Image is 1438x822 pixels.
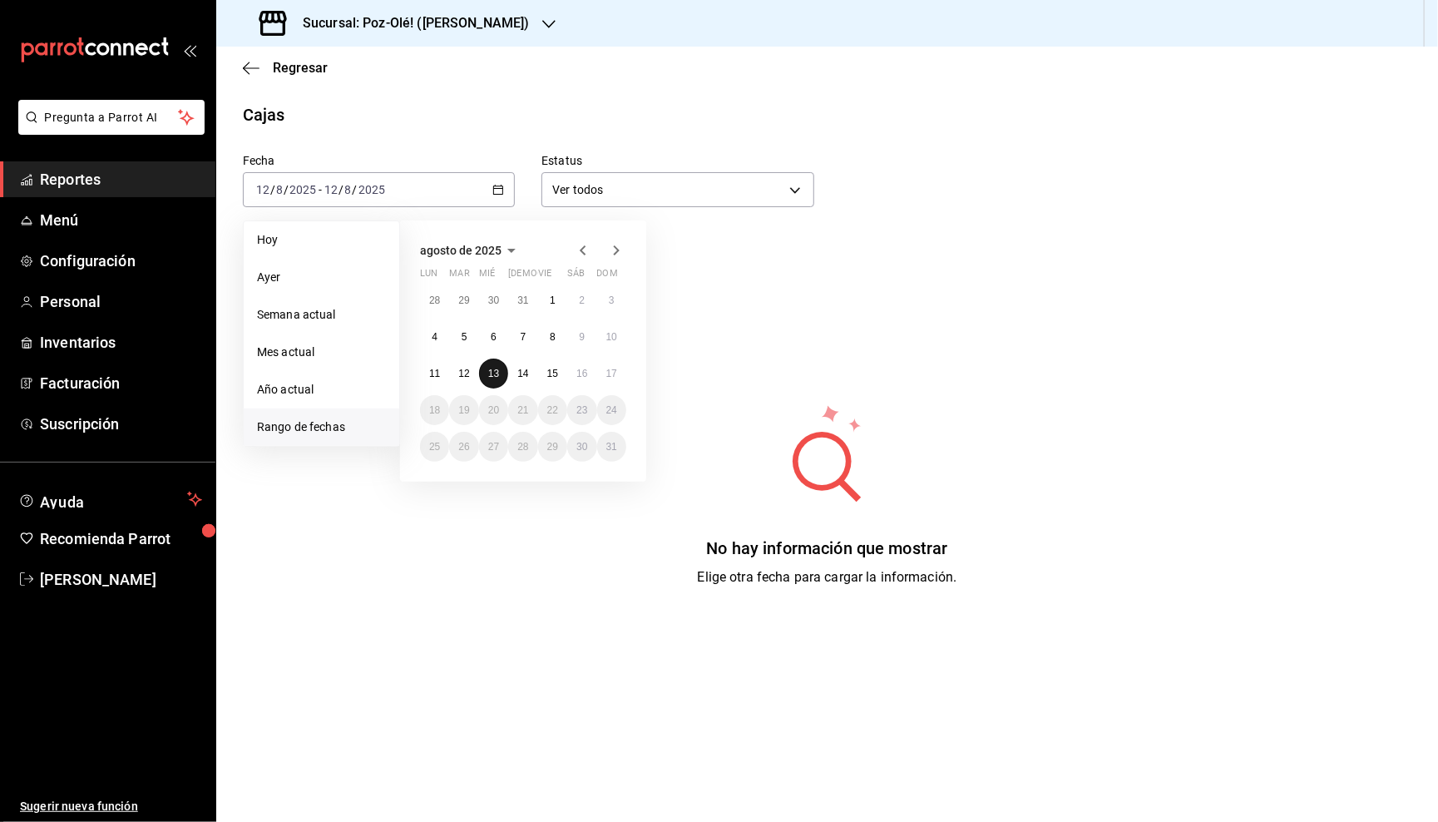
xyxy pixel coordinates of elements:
[420,285,449,315] button: 28 de julio de 2025
[538,285,567,315] button: 1 de agosto de 2025
[289,13,529,33] h3: Sucursal: Poz-Olé! ([PERSON_NAME])
[567,432,596,462] button: 30 de agosto de 2025
[255,183,270,196] input: --
[508,359,537,389] button: 14 de agosto de 2025
[18,100,205,135] button: Pregunta a Parrot AI
[40,489,180,509] span: Ayuda
[576,441,587,453] abbr: 30 de agosto de 2025
[40,372,202,394] span: Facturación
[508,268,606,285] abbr: jueves
[358,183,386,196] input: ----
[458,404,469,416] abbr: 19 de agosto de 2025
[324,183,338,196] input: --
[257,231,386,249] span: Hoy
[538,268,551,285] abbr: viernes
[458,441,469,453] abbr: 26 de agosto de 2025
[257,418,386,436] span: Rango de fechas
[567,322,596,352] button: 9 de agosto de 2025
[243,102,285,127] div: Cajas
[449,395,478,425] button: 19 de agosto de 2025
[449,285,478,315] button: 29 de julio de 2025
[344,183,353,196] input: --
[597,285,626,315] button: 3 de agosto de 2025
[273,60,328,76] span: Regresar
[420,268,437,285] abbr: lunes
[40,290,202,313] span: Personal
[270,183,275,196] span: /
[550,331,556,343] abbr: 8 de agosto de 2025
[576,404,587,416] abbr: 23 de agosto de 2025
[40,413,202,435] span: Suscripción
[284,183,289,196] span: /
[597,322,626,352] button: 10 de agosto de 2025
[429,295,440,306] abbr: 28 de julio de 2025
[432,331,437,343] abbr: 4 de agosto de 2025
[353,183,358,196] span: /
[609,295,615,306] abbr: 3 de agosto de 2025
[40,209,202,231] span: Menú
[538,322,567,352] button: 8 de agosto de 2025
[12,121,205,138] a: Pregunta a Parrot AI
[449,268,469,285] abbr: martes
[243,60,328,76] button: Regresar
[597,359,626,389] button: 17 de agosto de 2025
[521,331,526,343] abbr: 7 de agosto de 2025
[449,359,478,389] button: 12 de agosto de 2025
[45,109,179,126] span: Pregunta a Parrot AI
[508,432,537,462] button: 28 de agosto de 2025
[488,368,499,379] abbr: 13 de agosto de 2025
[420,240,521,260] button: agosto de 2025
[579,331,585,343] abbr: 9 de agosto de 2025
[420,322,449,352] button: 4 de agosto de 2025
[579,295,585,306] abbr: 2 de agosto de 2025
[567,268,585,285] abbr: sábado
[567,395,596,425] button: 23 de agosto de 2025
[420,395,449,425] button: 18 de agosto de 2025
[40,527,202,550] span: Recomienda Parrot
[458,295,469,306] abbr: 29 de julio de 2025
[319,183,322,196] span: -
[257,306,386,324] span: Semana actual
[698,536,957,561] div: No hay información que mostrar
[538,395,567,425] button: 22 de agosto de 2025
[606,441,617,453] abbr: 31 de agosto de 2025
[517,441,528,453] abbr: 28 de agosto de 2025
[517,368,528,379] abbr: 14 de agosto de 2025
[488,404,499,416] abbr: 20 de agosto de 2025
[429,404,440,416] abbr: 18 de agosto de 2025
[541,172,813,207] div: Ver todos
[491,331,497,343] abbr: 6 de agosto de 2025
[429,368,440,379] abbr: 11 de agosto de 2025
[698,569,957,585] span: Elige otra fecha para cargar la información.
[183,43,196,57] button: open_drawer_menu
[275,183,284,196] input: --
[597,395,626,425] button: 24 de agosto de 2025
[257,381,386,399] span: Año actual
[567,285,596,315] button: 2 de agosto de 2025
[538,432,567,462] button: 29 de agosto de 2025
[547,404,558,416] abbr: 22 de agosto de 2025
[420,244,502,257] span: agosto de 2025
[547,368,558,379] abbr: 15 de agosto de 2025
[538,359,567,389] button: 15 de agosto de 2025
[508,395,537,425] button: 21 de agosto de 2025
[606,404,617,416] abbr: 24 de agosto de 2025
[257,344,386,361] span: Mes actual
[508,322,537,352] button: 7 de agosto de 2025
[20,798,202,815] span: Sugerir nueva función
[429,441,440,453] abbr: 25 de agosto de 2025
[597,432,626,462] button: 31 de agosto de 2025
[508,285,537,315] button: 31 de julio de 2025
[40,250,202,272] span: Configuración
[479,285,508,315] button: 30 de julio de 2025
[606,368,617,379] abbr: 17 de agosto de 2025
[338,183,343,196] span: /
[243,156,515,167] label: Fecha
[576,368,587,379] abbr: 16 de agosto de 2025
[479,359,508,389] button: 13 de agosto de 2025
[479,395,508,425] button: 20 de agosto de 2025
[517,404,528,416] abbr: 21 de agosto de 2025
[567,359,596,389] button: 16 de agosto de 2025
[550,295,556,306] abbr: 1 de agosto de 2025
[488,295,499,306] abbr: 30 de julio de 2025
